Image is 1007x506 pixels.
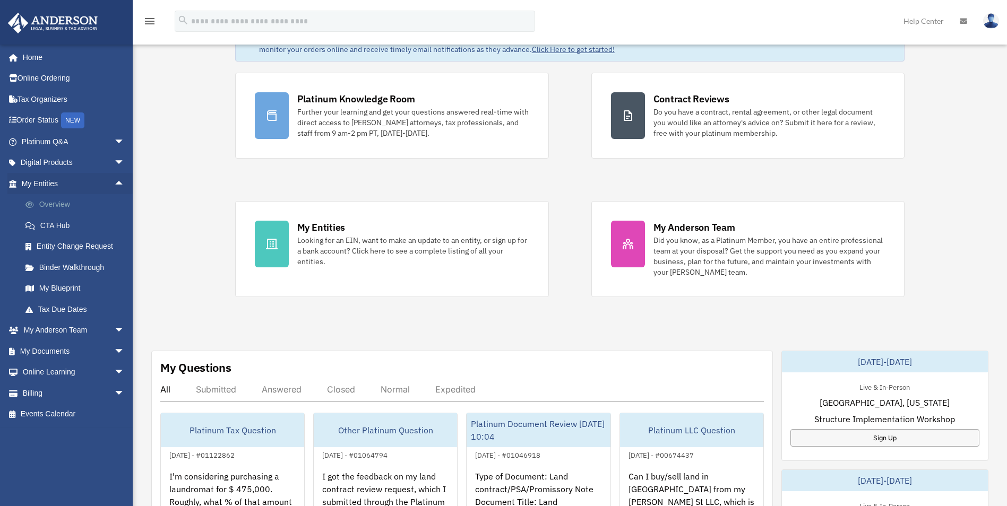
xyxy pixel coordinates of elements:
a: My Blueprint [15,278,141,299]
div: Live & In-Person [851,381,918,392]
i: search [177,14,189,26]
a: Platinum Q&Aarrow_drop_down [7,131,141,152]
span: Structure Implementation Workshop [814,413,955,425]
a: My Anderson Team Did you know, as a Platinum Member, you have an entire professional team at your... [591,201,905,297]
a: Entity Change Request [15,236,141,257]
a: CTA Hub [15,215,141,236]
span: arrow_drop_down [114,362,135,383]
div: My Questions [160,360,231,376]
div: NEW [61,112,84,128]
div: All [160,384,170,395]
img: Anderson Advisors Platinum Portal [5,13,101,33]
div: Do you have a contract, rental agreement, or other legal document you would like an attorney's ad... [653,107,885,138]
a: Home [7,47,135,68]
a: menu [143,19,156,28]
a: My Entitiesarrow_drop_up [7,173,141,194]
div: [DATE]-[DATE] [782,351,988,372]
a: My Entities Looking for an EIN, want to make an update to an entity, or sign up for a bank accoun... [235,201,549,297]
span: arrow_drop_down [114,341,135,362]
div: Answered [262,384,302,395]
img: User Pic [983,13,999,29]
div: Normal [381,384,410,395]
a: Click Here to get started! [532,45,615,54]
div: Other Platinum Question [314,413,457,447]
div: Platinum LLC Question [620,413,763,447]
div: Contract Reviews [653,92,729,106]
a: Online Learningarrow_drop_down [7,362,141,383]
a: Binder Walkthrough [15,257,141,278]
a: Contract Reviews Do you have a contract, rental agreement, or other legal document you would like... [591,73,905,159]
span: arrow_drop_down [114,382,135,404]
span: arrow_drop_down [114,131,135,153]
div: My Entities [297,221,345,234]
div: [DATE]-[DATE] [782,470,988,491]
i: menu [143,15,156,28]
div: Platinum Knowledge Room [297,92,415,106]
div: Further your learning and get your questions answered real-time with direct access to [PERSON_NAM... [297,107,529,138]
div: [DATE] - #01064794 [314,449,396,460]
div: [DATE] - #01046918 [467,449,549,460]
a: Tax Organizers [7,89,141,110]
div: Expedited [435,384,476,395]
a: Events Calendar [7,404,141,425]
div: Did you know, as a Platinum Member, you have an entire professional team at your disposal? Get th... [653,235,885,277]
div: My Anderson Team [653,221,735,234]
span: arrow_drop_up [114,173,135,195]
a: Platinum Knowledge Room Further your learning and get your questions answered real-time with dire... [235,73,549,159]
div: Platinum Tax Question [161,413,304,447]
a: Sign Up [790,429,979,447]
div: [DATE] - #01122862 [161,449,243,460]
a: Tax Due Dates [15,299,141,320]
a: Digital Productsarrow_drop_down [7,152,141,173]
span: arrow_drop_down [114,320,135,342]
a: Overview [15,194,141,215]
div: Platinum Document Review [DATE] 10:04 [467,413,610,447]
a: Order StatusNEW [7,110,141,132]
div: Closed [327,384,355,395]
a: My Documentsarrow_drop_down [7,341,141,362]
a: Online Ordering [7,68,141,89]
div: Submitted [196,384,236,395]
span: arrow_drop_down [114,152,135,174]
div: Looking for an EIN, want to make an update to an entity, or sign up for a bank account? Click her... [297,235,529,267]
span: [GEOGRAPHIC_DATA], [US_STATE] [820,396,950,409]
a: My Anderson Teamarrow_drop_down [7,320,141,341]
div: [DATE] - #00674437 [620,449,702,460]
a: Billingarrow_drop_down [7,382,141,404]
